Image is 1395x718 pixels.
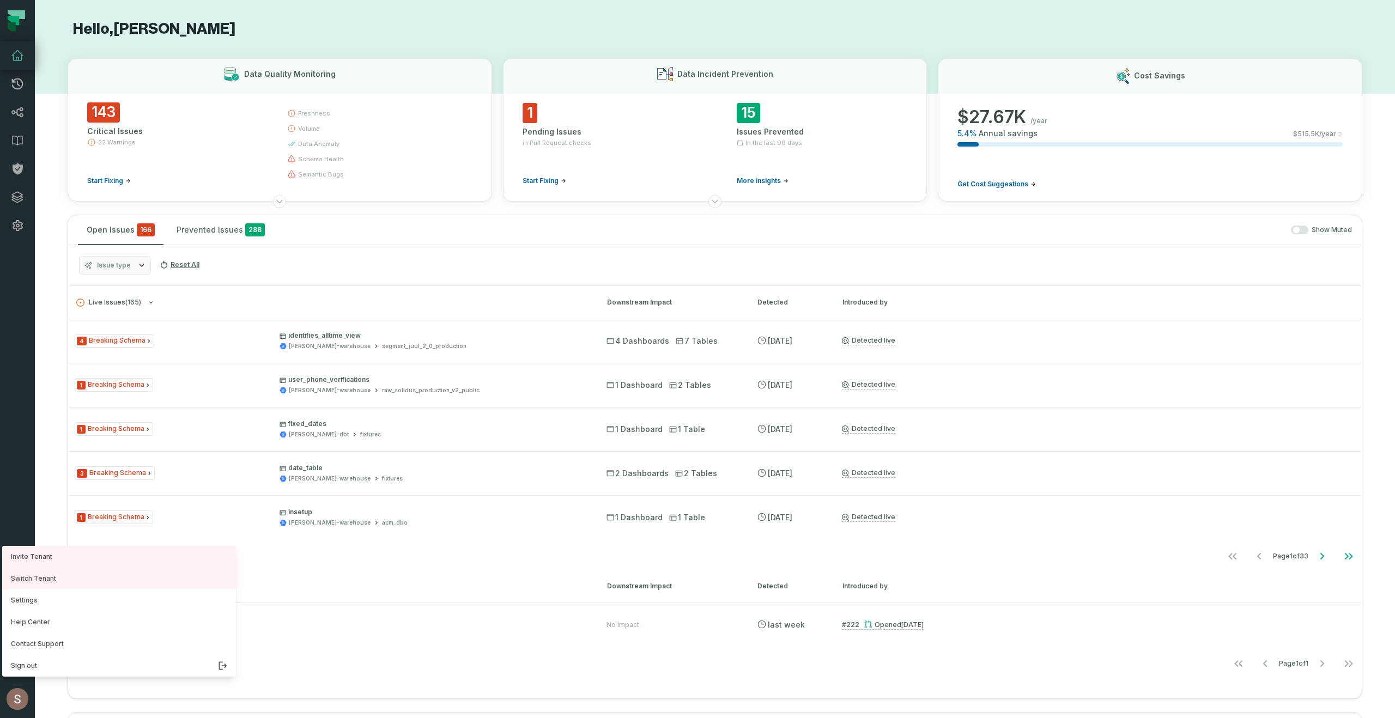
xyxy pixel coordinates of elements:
[2,633,236,655] a: Contact Support
[382,386,480,394] div: raw_solidus_production_v2_public
[606,424,663,435] span: 1 Dashboard
[864,620,924,629] div: Opened
[1220,545,1246,567] button: Go to first page
[842,297,941,307] div: Introduced by
[76,582,587,591] button: Pending Issues(1)
[68,603,1362,677] div: Pending Issues(1)
[68,319,1362,569] div: Live Issues(165)
[76,299,587,307] button: Live Issues(165)
[1309,545,1335,567] button: Go to next page
[77,337,87,345] span: Severity
[298,139,339,148] span: data anomaly
[245,223,265,236] span: 288
[75,510,153,524] span: Issue Type
[768,380,792,390] relative-time: Sep 16, 2025, 2:58 PM GMT+3
[289,430,349,439] div: juul-dbt
[98,138,136,147] span: 22 Warnings
[75,422,153,436] span: Issue Type
[137,223,155,236] span: critical issues and errors combined
[87,177,123,185] span: Start Fixing
[757,581,823,591] div: Detected
[523,177,566,185] a: Start Fixing
[901,620,924,629] relative-time: Aug 26, 2025, 10:41 PM GMT+3
[669,424,705,435] span: 1 Table
[168,215,274,245] button: Prevented Issues
[842,468,895,478] a: Detected live
[298,155,344,163] span: schema health
[280,331,587,340] p: identifies_alltime_view
[1336,545,1362,567] button: Go to last page
[78,215,163,245] button: Open Issues
[842,424,895,434] a: Detected live
[669,512,705,523] span: 1 Table
[2,611,236,633] a: Help Center
[87,177,131,185] a: Start Fixing
[737,177,789,185] a: More insights
[676,336,718,346] span: 7 Tables
[7,688,28,710] img: avatar of Shay Gafniel
[523,138,591,147] span: in Pull Request checks
[737,126,907,137] div: Issues Prevented
[768,513,792,522] relative-time: Sep 16, 2025, 2:58 PM GMT+3
[75,334,154,348] span: Issue Type
[675,468,717,479] span: 2 Tables
[957,106,1026,128] span: $ 27.67K
[77,381,86,390] span: Severity
[76,299,141,307] span: Live Issues ( 165 )
[1226,653,1362,674] ul: Page 1 of 1
[280,464,587,472] p: date_table
[957,180,1036,188] a: Get Cost Suggestions
[2,655,236,677] button: Sign out
[298,170,344,179] span: semantic bugs
[523,126,693,137] div: Pending Issues
[2,546,236,568] a: Invite Tenant
[606,468,669,479] span: 2 Dashboards
[606,512,663,523] span: 1 Dashboard
[1252,653,1278,674] button: Go to previous page
[606,336,669,346] span: 4 Dashboards
[842,380,895,390] a: Detected live
[842,620,924,630] a: #222Opened[DATE] 10:41:53 PM
[768,336,792,345] relative-time: Sep 16, 2025, 2:58 PM GMT+3
[606,380,663,391] span: 1 Dashboard
[298,109,330,118] span: freshness
[244,69,336,80] h3: Data Quality Monitoring
[669,380,711,391] span: 2 Tables
[77,425,86,434] span: Severity
[1336,653,1362,674] button: Go to last page
[360,430,381,439] div: fixtures
[289,519,371,527] div: juul-warehouse
[1309,653,1335,674] button: Go to next page
[607,581,738,591] div: Downstream Impact
[607,297,738,307] div: Downstream Impact
[768,468,792,478] relative-time: Sep 16, 2025, 2:58 PM GMT+3
[1134,70,1185,81] h3: Cost Savings
[842,336,895,345] a: Detected live
[842,581,941,591] div: Introduced by
[87,126,268,137] div: Critical Issues
[97,261,131,270] span: Issue type
[957,128,976,139] span: 5.4 %
[280,508,587,516] p: insetup
[79,256,151,275] button: Issue type
[737,103,760,123] span: 15
[2,568,236,589] button: Switch Tenant
[523,103,537,123] span: 1
[757,297,823,307] div: Detected
[75,466,155,480] span: Issue Type
[298,124,320,133] span: volume
[280,375,587,384] p: user_phone_verifications
[1226,653,1252,674] button: Go to first page
[382,342,466,350] div: segment_juul_2_0_production
[77,469,87,478] span: Severity
[155,256,204,273] button: Reset All
[2,589,236,611] button: Settings
[382,474,403,483] div: fixtures
[768,620,805,629] relative-time: Sep 10, 2025, 1:02 AM GMT+3
[68,20,1362,39] h1: Hello, [PERSON_NAME]
[957,180,1028,188] span: Get Cost Suggestions
[68,545,1362,567] nav: pagination
[1220,545,1362,567] ul: Page 1 of 33
[1246,545,1272,567] button: Go to previous page
[677,69,773,80] h3: Data Incident Prevention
